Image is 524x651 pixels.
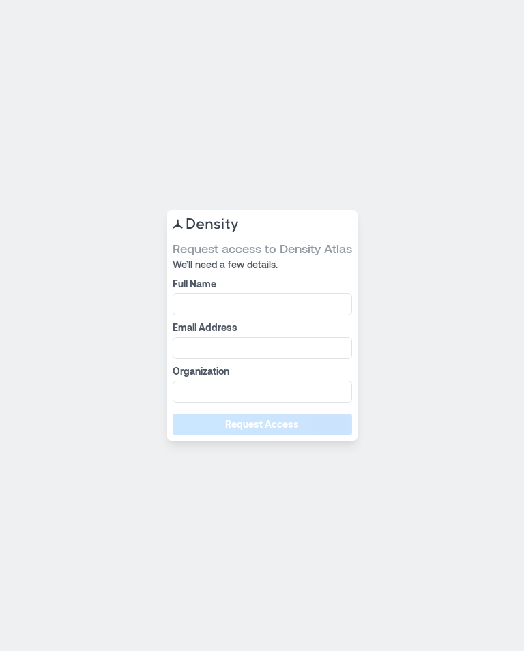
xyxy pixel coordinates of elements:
[225,418,299,431] span: Request Access
[173,258,352,272] span: We’ll need a few details.
[173,277,349,291] label: Full Name
[173,414,352,435] button: Request Access
[173,321,349,334] label: Email Address
[173,240,352,257] span: Request access to Density Atlas
[173,364,349,378] label: Organization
